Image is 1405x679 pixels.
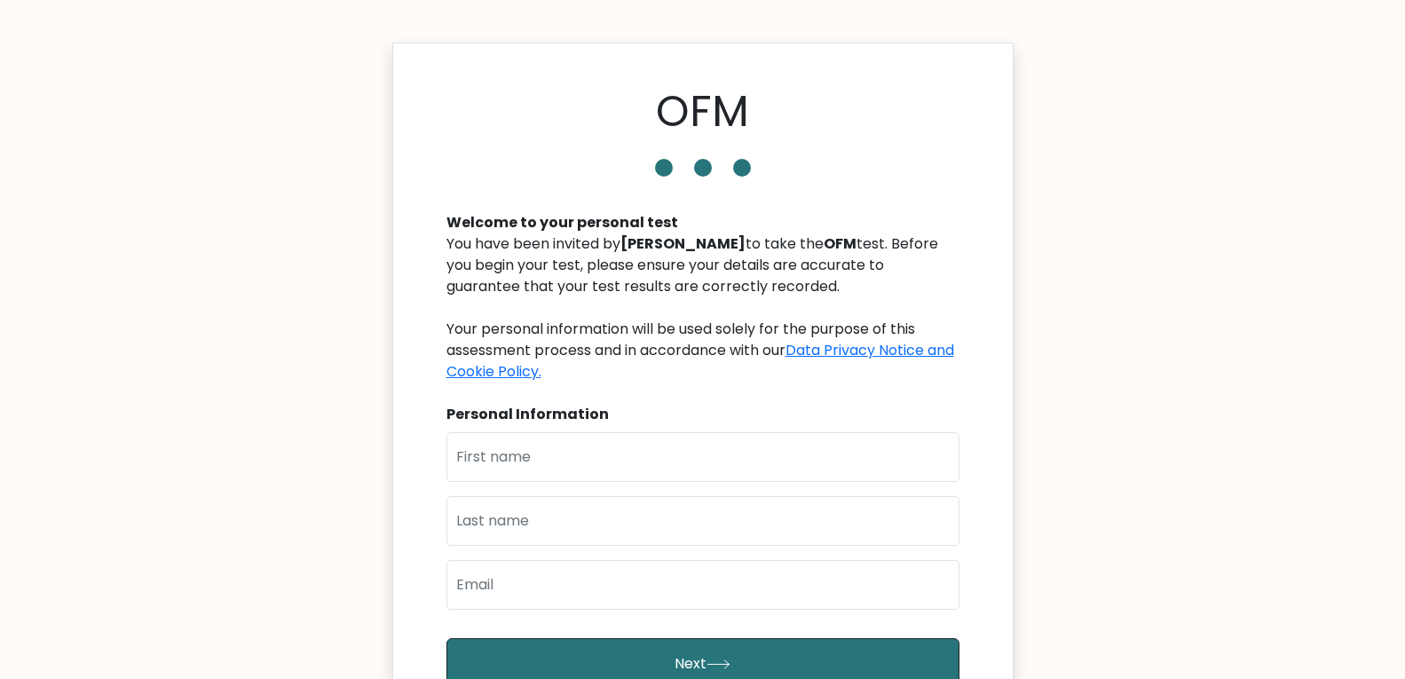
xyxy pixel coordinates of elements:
[446,404,959,425] div: Personal Information
[656,86,749,138] h1: OFM
[446,212,959,233] div: Welcome to your personal test
[446,496,959,546] input: Last name
[446,233,959,383] div: You have been invited by to take the test. Before you begin your test, please ensure your details...
[446,432,959,482] input: First name
[620,233,746,254] b: [PERSON_NAME]
[446,340,954,382] a: Data Privacy Notice and Cookie Policy.
[824,233,856,254] b: OFM
[446,560,959,610] input: Email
